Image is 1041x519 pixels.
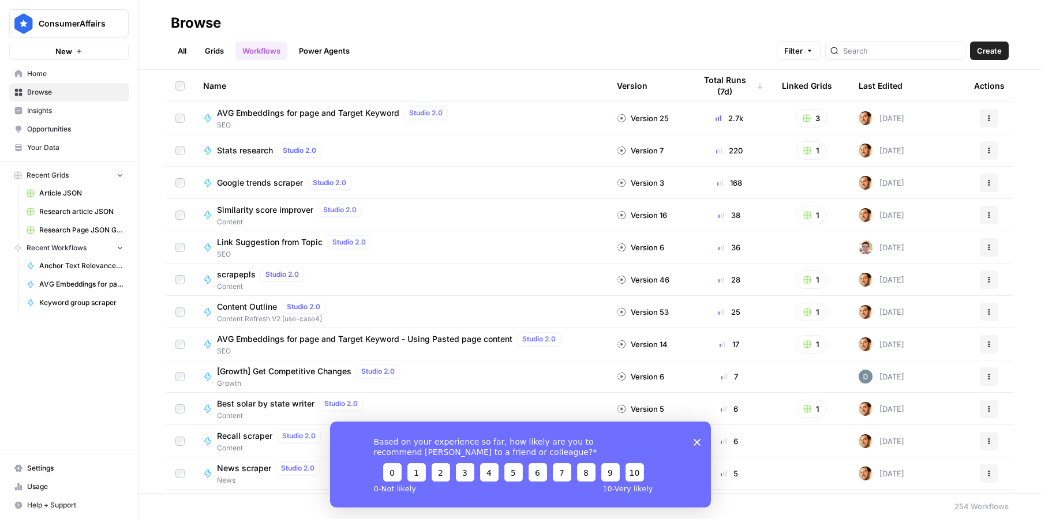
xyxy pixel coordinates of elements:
span: Studio 2.0 [287,302,320,312]
a: News scraperStudio 2.0News [203,461,598,486]
button: Recent Workflows [9,239,129,257]
img: 7dkj40nmz46gsh6f912s7bk0kz0q [859,402,873,416]
span: Settings [27,463,123,473]
span: Browse [27,87,123,97]
span: Content Outline [217,301,277,313]
span: Growth [217,378,405,389]
span: News scraper [217,462,271,474]
img: 7dkj40nmz46gsh6f912s7bk0kz0q [859,144,873,157]
a: scrapeplsStudio 2.0Content [203,268,598,292]
img: 7dkj40nmz46gsh6f912s7bk0kz0q [859,434,873,448]
div: [DATE] [859,176,904,190]
img: 7dkj40nmz46gsh6f912s7bk0kz0q [859,337,873,351]
div: 2.7k [695,112,763,124]
button: 1 [796,141,827,160]
div: [DATE] [859,467,904,480]
div: [DATE] [859,240,904,254]
div: Version 3 [617,177,664,189]
div: Version 7 [617,145,664,156]
div: 28 [695,274,763,285]
a: Stats researchStudio 2.0 [203,144,598,157]
span: Research Page JSON Generator ([PERSON_NAME]) [39,225,123,235]
div: Actions [974,70,1005,101]
img: 7dkj40nmz46gsh6f912s7bk0kz0q [859,305,873,319]
button: 1 [796,400,827,418]
a: AVG Embeddings for page and Target KeywordStudio 2.0SEO [203,106,598,130]
div: 38 [695,209,763,221]
span: AVG Embeddings for page and Target Keyword [39,279,123,289]
div: Browse [171,14,221,32]
span: Studio 2.0 [265,269,299,280]
span: SEO [217,120,452,130]
span: Your Data [27,142,123,153]
span: News [217,475,324,486]
span: Stats research [217,145,273,156]
span: Similarity score improver [217,204,313,216]
a: Opportunities [9,120,129,138]
span: AVG Embeddings for page and Target Keyword [217,107,399,119]
div: 6 [695,435,763,447]
span: Insights [27,106,123,116]
a: Google trends scraperStudio 2.0 [203,176,598,190]
span: Google trends scraper [217,177,303,189]
div: Version 53 [617,306,669,318]
div: 7 [695,371,763,382]
div: 6 [695,403,763,415]
span: [Growth] Get Competitive Changes [217,366,351,377]
span: Filter [784,45,803,57]
span: AVG Embeddings for page and Target Keyword - Using Pasted page content [217,333,512,345]
a: Home [9,65,129,83]
a: Article JSON [21,184,129,202]
a: Browse [9,83,129,101]
div: [DATE] [859,434,904,448]
span: Usage [27,482,123,492]
div: 5 [695,468,763,479]
span: Studio 2.0 [324,398,358,409]
div: 220 [695,145,763,156]
button: 1 [796,303,827,321]
a: Recall scraperStudio 2.0Content [203,429,598,453]
span: Studio 2.0 [283,145,316,156]
span: Content [217,411,368,421]
a: Content OutlineStudio 2.0Content Refresh V2 [use-case4] [203,300,598,324]
div: Version 6 [617,242,664,253]
button: Create [970,42,1009,60]
div: Version 6 [617,371,664,382]
span: Link Suggestion from Topic [217,236,323,248]
button: Recent Grids [9,167,129,184]
button: Help + Support [9,496,129,514]
img: ConsumerAffairs Logo [13,13,34,34]
a: AVG Embeddings for page and Target Keyword [21,275,129,294]
div: 25 [695,306,763,318]
div: Version 16 [617,209,667,221]
a: AVG Embeddings for page and Target Keyword - Using Pasted page contentStudio 2.0SEO [203,332,598,356]
span: Studio 2.0 [282,431,316,441]
div: 17 [695,339,763,350]
div: [DATE] [859,337,904,351]
div: Version 25 [617,112,669,124]
div: Total Runs (7d) [695,70,763,101]
a: Research article JSON [21,202,129,221]
span: scrapepls [217,269,256,280]
a: Your Data [9,138,129,157]
span: ConsumerAffairs [39,18,108,29]
img: 7dkj40nmz46gsh6f912s7bk0kz0q [859,467,873,480]
div: Version [617,70,647,101]
span: Best solar by state writer [217,398,314,409]
img: 7dkj40nmz46gsh6f912s7bk0kz0q [859,176,873,190]
span: New [55,46,72,57]
button: 1 [796,335,827,353]
span: Anchor Text Relevance Checker [39,261,123,271]
div: Last Edited [859,70,903,101]
img: 7dkj40nmz46gsh6f912s7bk0kz0q [859,208,873,222]
div: 36 [695,242,763,253]
span: Article JSON [39,188,123,198]
span: Content [217,443,325,453]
